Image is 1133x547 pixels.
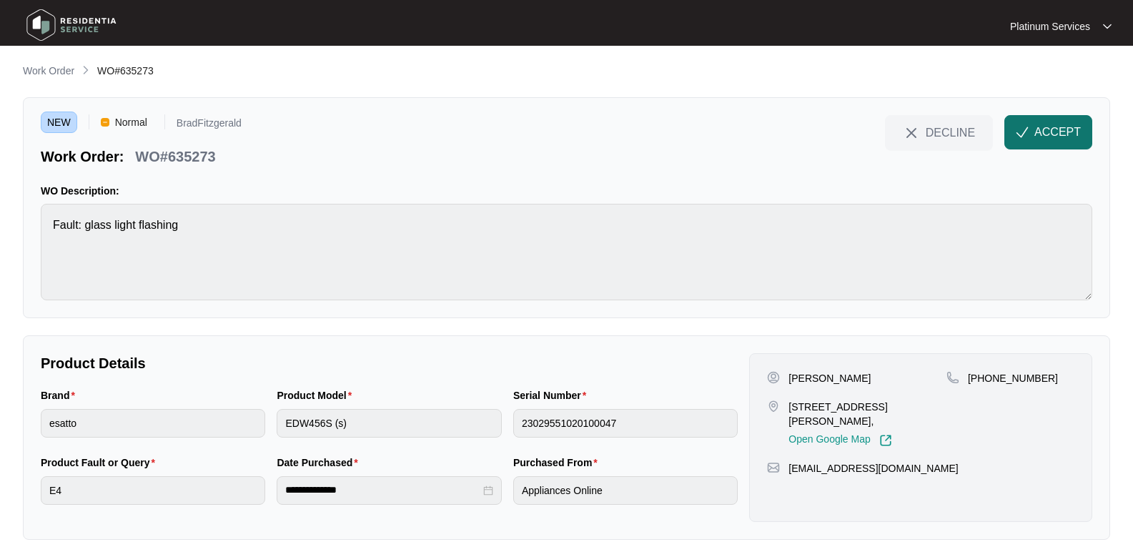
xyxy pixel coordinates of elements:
[101,118,109,127] img: Vercel Logo
[41,184,1092,198] p: WO Description:
[879,434,892,447] img: Link-External
[1103,23,1112,30] img: dropdown arrow
[277,455,363,470] label: Date Purchased
[285,483,480,498] input: Date Purchased
[513,476,738,505] input: Purchased From
[968,371,1058,385] p: [PHONE_NUMBER]
[135,147,215,167] p: WO#635273
[41,409,265,438] input: Brand
[513,388,592,403] label: Serial Number
[41,388,81,403] label: Brand
[1016,126,1029,139] img: check-Icon
[41,204,1092,300] textarea: Fault: glass light flashing
[513,409,738,438] input: Serial Number
[1010,19,1090,34] p: Platinum Services
[109,112,153,133] span: Normal
[41,112,77,133] span: NEW
[41,455,161,470] label: Product Fault or Query
[20,64,77,79] a: Work Order
[788,461,958,475] p: [EMAIL_ADDRESS][DOMAIN_NAME]
[41,353,738,373] p: Product Details
[788,371,871,385] p: [PERSON_NAME]
[41,147,124,167] p: Work Order:
[767,400,780,413] img: map-pin
[1034,124,1081,141] span: ACCEPT
[767,461,780,474] img: map-pin
[1004,115,1092,149] button: check-IconACCEPT
[277,409,501,438] input: Product Model
[80,64,91,76] img: chevron-right
[513,455,603,470] label: Purchased From
[23,64,74,78] p: Work Order
[788,434,891,447] a: Open Google Map
[885,115,993,149] button: close-IconDECLINE
[788,400,946,428] p: [STREET_ADDRESS][PERSON_NAME],
[177,118,242,133] p: BradFitzgerald
[767,371,780,384] img: user-pin
[41,476,265,505] input: Product Fault or Query
[926,124,975,140] span: DECLINE
[21,4,122,46] img: residentia service logo
[903,124,920,142] img: close-Icon
[946,371,959,384] img: map-pin
[97,65,154,77] span: WO#635273
[277,388,357,403] label: Product Model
